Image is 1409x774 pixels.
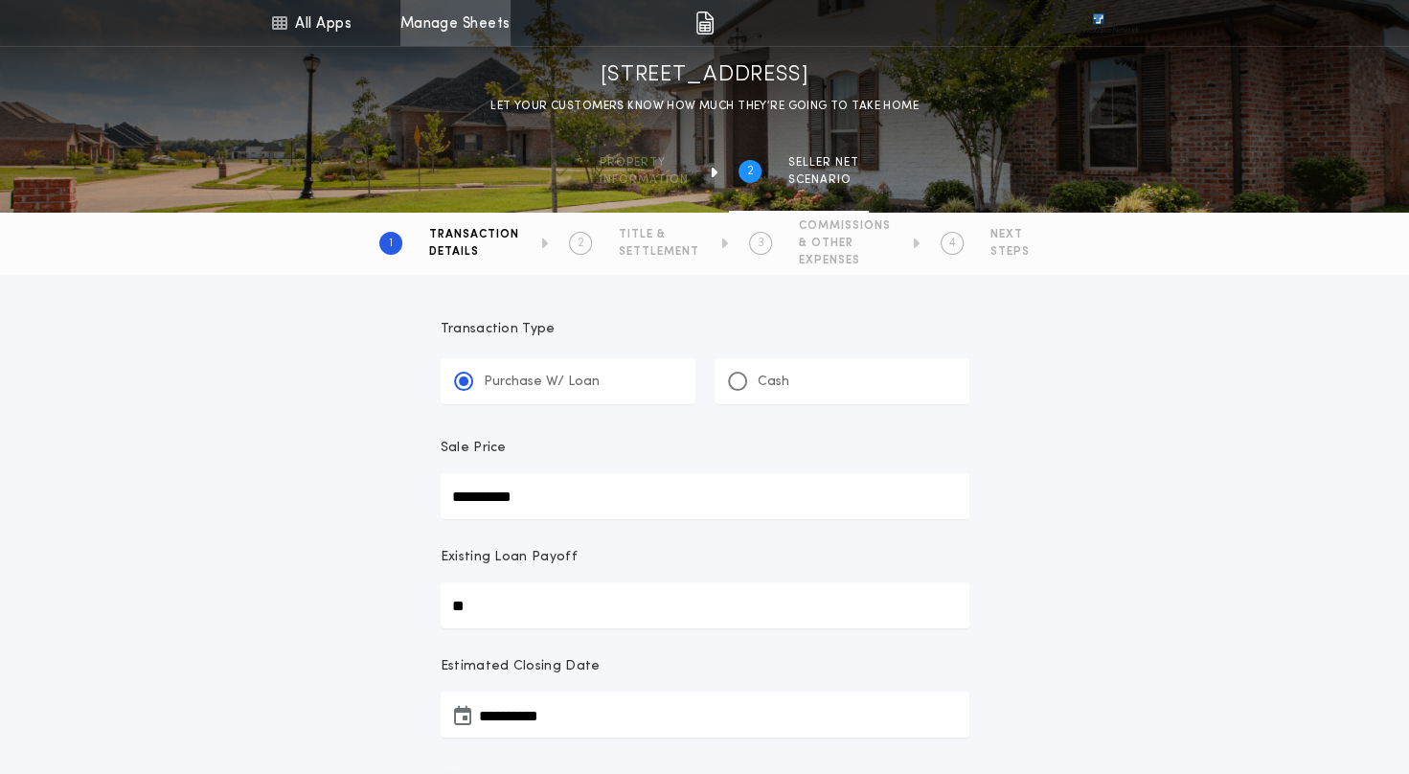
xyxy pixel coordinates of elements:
[441,548,578,567] p: Existing Loan Payoff
[429,227,519,242] span: TRANSACTION
[758,373,789,392] p: Cash
[441,582,969,628] input: Existing Loan Payoff
[788,172,859,188] span: SCENARIO
[990,227,1030,242] span: NEXT
[490,97,919,116] p: LET YOUR CUSTOMERS KNOW HOW MUCH THEY’RE GOING TO TAKE HOME
[601,60,809,91] h1: [STREET_ADDRESS]
[429,244,519,260] span: DETAILS
[799,218,891,234] span: COMMISSIONS
[441,320,969,339] p: Transaction Type
[578,236,584,251] h2: 2
[799,236,891,251] span: & OTHER
[619,227,699,242] span: TITLE &
[441,439,507,458] p: Sale Price
[619,244,699,260] span: SETTLEMENT
[949,236,956,251] h2: 4
[799,253,891,268] span: EXPENSES
[600,155,689,171] span: Property
[758,236,764,251] h2: 3
[600,172,689,188] span: information
[484,373,600,392] p: Purchase W/ Loan
[1057,13,1138,33] img: vs-icon
[695,11,714,34] img: img
[747,164,754,179] h2: 2
[990,244,1030,260] span: STEPS
[788,155,859,171] span: SELLER NET
[441,473,969,519] input: Sale Price
[441,657,969,676] p: Estimated Closing Date
[389,236,393,251] h2: 1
